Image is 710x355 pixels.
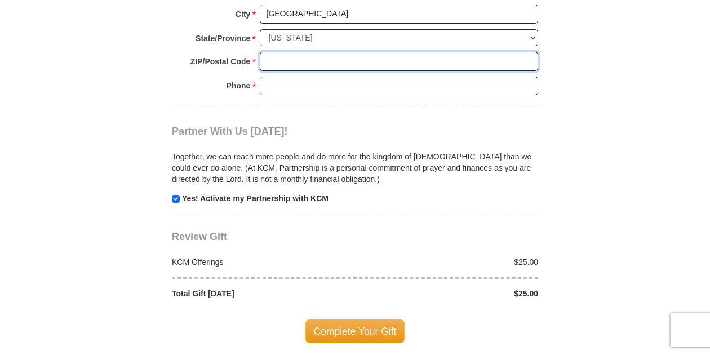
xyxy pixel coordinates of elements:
p: Together, we can reach more people and do more for the kingdom of [DEMOGRAPHIC_DATA] than we coul... [172,151,538,185]
strong: Phone [227,78,251,94]
strong: City [236,6,250,22]
span: Partner With Us [DATE]! [172,126,288,137]
strong: ZIP/Postal Code [190,54,251,69]
div: $25.00 [355,256,544,268]
strong: State/Province [196,30,250,46]
span: Review Gift [172,231,227,242]
div: Total Gift [DATE] [166,288,356,299]
div: KCM Offerings [166,256,356,268]
strong: Yes! Activate my Partnership with KCM [182,194,329,203]
span: Complete Your Gift [305,319,405,343]
div: $25.00 [355,288,544,299]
